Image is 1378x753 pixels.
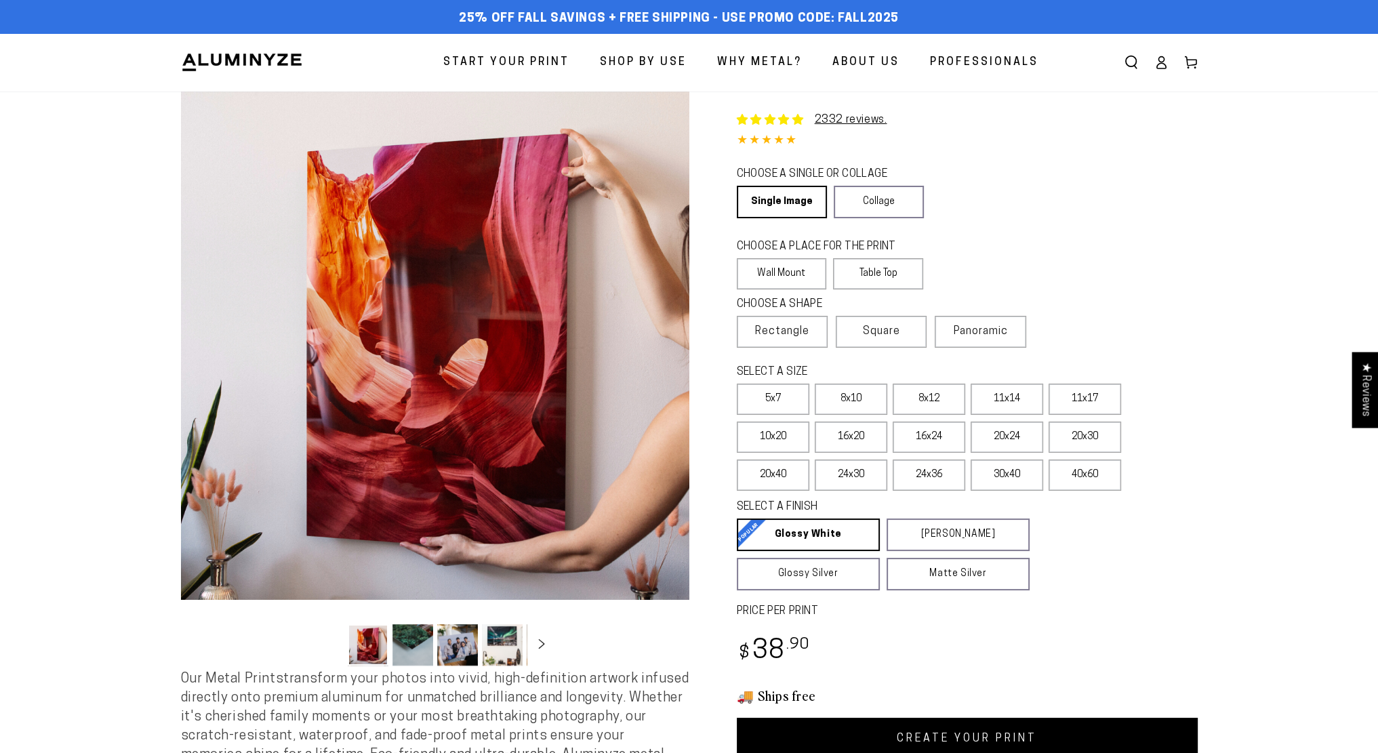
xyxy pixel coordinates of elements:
label: 10x20 [737,422,809,453]
span: Panoramic [954,326,1008,337]
summary: Search our site [1116,47,1146,77]
a: Professionals [920,45,1049,81]
button: Load image 3 in gallery view [437,624,478,666]
button: Load image 2 in gallery view [392,624,433,666]
span: About Us [832,53,899,73]
div: 4.85 out of 5.0 stars [737,131,1198,151]
label: 40x60 [1049,460,1121,491]
label: 5x7 [737,384,809,415]
label: 20x40 [737,460,809,491]
label: 8x10 [815,384,887,415]
label: 8x12 [893,384,965,415]
span: Rectangle [755,323,809,340]
media-gallery: Gallery Viewer [181,91,689,670]
label: Table Top [833,258,923,289]
img: Aluminyze [181,52,303,73]
a: Glossy White [737,518,880,551]
legend: CHOOSE A SINGLE OR COLLAGE [737,167,912,182]
button: Slide right [527,630,556,659]
a: [PERSON_NAME] [887,518,1030,551]
button: Load image 1 in gallery view [348,624,388,666]
a: Start Your Print [433,45,580,81]
label: 16x20 [815,422,887,453]
legend: CHOOSE A PLACE FOR THE PRINT [737,239,911,255]
a: About Us [822,45,910,81]
a: Collage [834,186,924,218]
h3: 🚚 Ships free [737,687,1198,704]
label: 11x17 [1049,384,1121,415]
a: Shop By Use [590,45,697,81]
span: Square [863,323,900,340]
span: Start Your Print [443,53,569,73]
bdi: 38 [737,638,811,665]
a: Why Metal? [707,45,812,81]
span: Shop By Use [600,53,687,73]
span: $ [739,645,750,663]
legend: CHOOSE A SHAPE [737,297,913,312]
span: 25% off FALL Savings + Free Shipping - Use Promo Code: FALL2025 [459,12,899,26]
a: Single Image [737,186,827,218]
label: 24x30 [815,460,887,491]
a: Glossy Silver [737,558,880,590]
label: 20x30 [1049,422,1121,453]
span: Why Metal? [717,53,802,73]
a: 2332 reviews. [815,115,887,125]
button: Load image 4 in gallery view [482,624,523,666]
label: PRICE PER PRINT [737,604,1198,619]
legend: SELECT A FINISH [737,500,997,515]
label: 30x40 [971,460,1043,491]
sup: .90 [786,637,810,653]
legend: SELECT A SIZE [737,365,1008,380]
label: 24x36 [893,460,965,491]
a: Matte Silver [887,558,1030,590]
div: Click to open Judge.me floating reviews tab [1352,352,1378,427]
label: 20x24 [971,422,1043,453]
label: Wall Mount [737,258,827,289]
label: 11x14 [971,384,1043,415]
button: Slide left [314,630,344,659]
span: Professionals [930,53,1038,73]
label: 16x24 [893,422,965,453]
